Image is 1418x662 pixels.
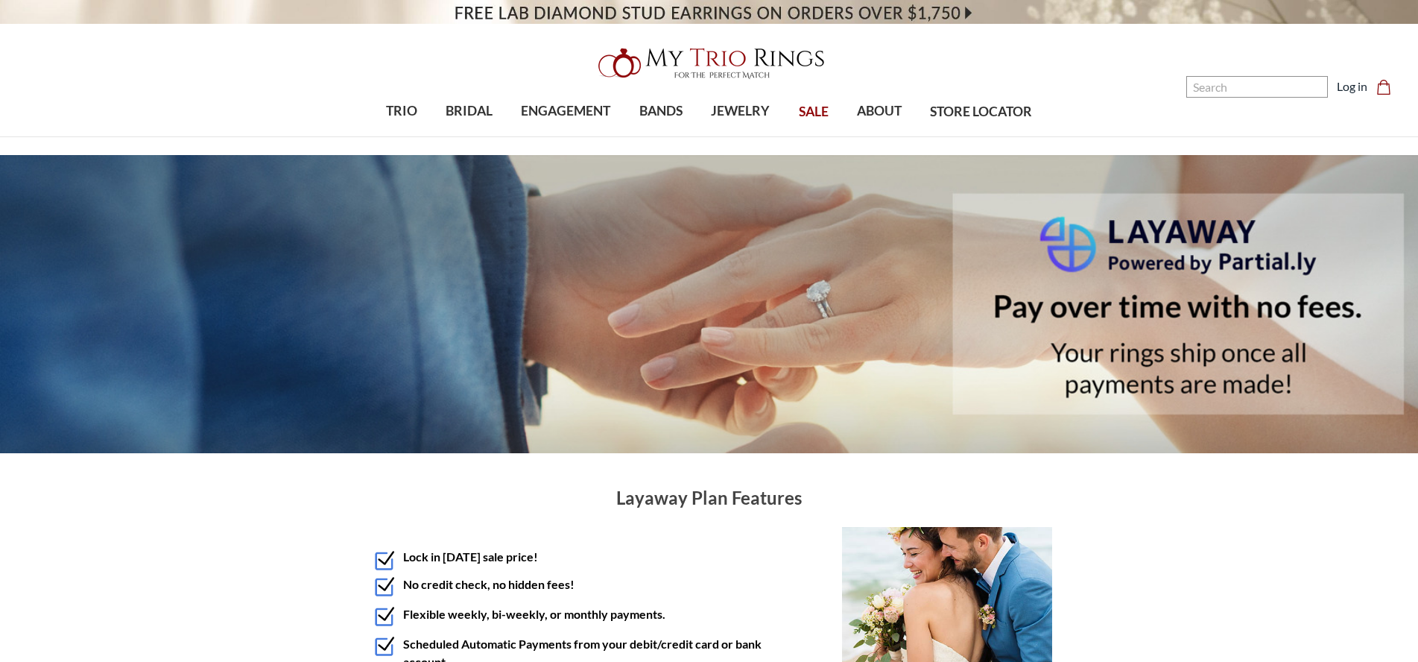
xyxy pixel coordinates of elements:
img: My Trio Rings [590,40,829,87]
button: submenu toggle [653,136,668,137]
a: Cart with 0 items [1376,78,1400,95]
a: TRIO [372,87,431,136]
a: Log in [1337,78,1367,95]
strong: No credit check, no hidden fees! [403,577,575,591]
h1: Layaway Plan Features [367,487,1052,508]
a: SALE [784,88,842,136]
span: STORE LOCATOR [930,102,1032,122]
a: BANDS [625,87,697,136]
a: STORE LOCATOR [916,88,1046,136]
button: submenu toggle [733,136,748,137]
button: submenu toggle [872,136,887,137]
a: My Trio Rings [411,40,1007,87]
input: Search [1186,76,1328,98]
button: submenu toggle [394,136,409,137]
span: JEWELRY [711,101,770,121]
strong: Flexible weekly, bi-weekly, or monthly [403,607,608,621]
a: ABOUT [843,87,916,136]
a: ENGAGEMENT [507,87,624,136]
span: ENGAGEMENT [521,101,610,121]
strong: Lock in [DATE] sale price! [403,549,538,564]
span: TRIO [386,101,417,121]
a: BRIDAL [431,87,507,136]
span: SALE [799,102,829,122]
strong: payments. [610,607,665,621]
span: BRIDAL [446,101,493,121]
svg: cart.cart_preview [1376,80,1391,95]
span: BANDS [639,101,683,121]
span: ABOUT [857,101,902,121]
button: submenu toggle [558,136,573,137]
strong: Scheduled Automatic Payments [403,637,572,651]
button: submenu toggle [462,136,477,137]
a: JEWELRY [697,87,784,136]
